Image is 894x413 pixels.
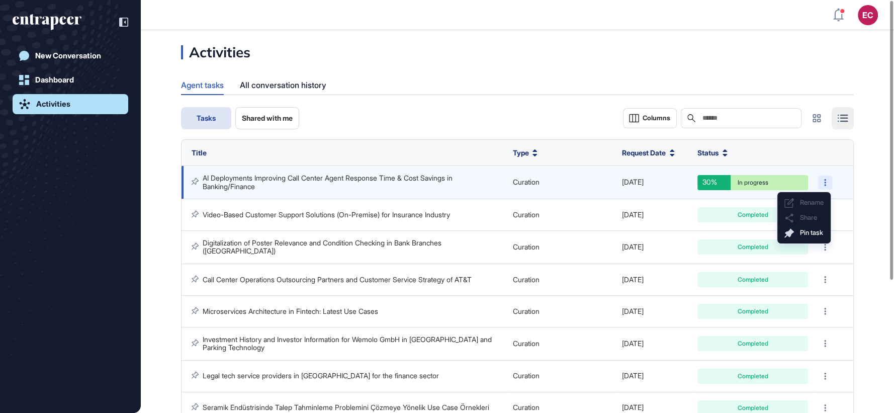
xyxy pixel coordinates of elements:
div: Activities [36,100,70,109]
span: Curation [512,178,539,186]
span: Curation [512,403,539,411]
button: Request Date [622,147,675,158]
button: Shared with me [235,107,299,129]
a: Legal tech service providers in [GEOGRAPHIC_DATA] for the finance sector [203,371,439,380]
span: [DATE] [622,307,644,315]
span: Status [697,147,719,158]
div: Completed [705,373,800,379]
span: [DATE] [622,178,644,186]
span: [DATE] [622,403,644,411]
span: Tasks [197,114,216,122]
div: Completed [705,277,800,283]
span: Pin task [800,229,823,236]
span: Curation [512,307,539,315]
span: Curation [512,371,539,380]
span: [DATE] [622,275,644,284]
span: Shared with me [242,114,293,122]
span: Curation [512,210,539,219]
span: [DATE] [622,371,644,380]
a: Activities [13,94,128,114]
div: New Conversation [35,51,101,60]
span: Curation [512,242,539,251]
div: In progress [705,180,800,186]
span: Request Date [622,147,666,158]
span: Type [512,147,528,158]
a: Investment History and Investor Information for Wemolo GmbH in [GEOGRAPHIC_DATA] and Parking Tech... [203,335,494,352]
span: [DATE] [622,242,644,251]
span: Columns [643,114,670,122]
div: Completed [705,244,800,250]
span: Curation [512,275,539,284]
button: Tasks [181,107,231,129]
a: Call Center Operations Outsourcing Partners and Customer Service Strategy of AT&T [203,275,472,284]
span: [DATE] [622,339,644,348]
a: AI Deployments Improving Call Center Agent Response Time & Cost Savings in Banking/Finance [203,174,455,190]
span: Curation [512,339,539,348]
span: [DATE] [622,210,644,219]
span: Title [192,148,207,157]
div: Completed [705,212,800,218]
a: Video-Based Customer Support Solutions (On-Premise) for Insurance Industry [203,210,450,219]
button: Type [512,147,538,158]
a: Digitalization of Poster Relevance and Condition Checking in Bank Branches ([GEOGRAPHIC_DATA]) [203,238,443,255]
div: Dashboard [35,75,74,85]
div: Agent tasks [181,75,224,94]
a: Dashboard [13,70,128,90]
div: Completed [705,405,800,411]
a: New Conversation [13,46,128,66]
div: All conversation history [240,75,326,95]
div: Completed [705,308,800,314]
button: Status [697,147,728,158]
button: EC [858,5,878,25]
div: Completed [705,341,800,347]
div: entrapeer-logo [13,14,81,30]
button: Columns [623,108,677,128]
a: Seramik Endüstrisinde Talep Tahminleme Problemini Çözmeye Yönelik Use Case Örnekleri [203,403,489,411]
div: 30% [697,175,731,190]
div: Activities [181,45,250,59]
a: Microservices Architecture in Fintech: Latest Use Cases [203,307,378,315]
